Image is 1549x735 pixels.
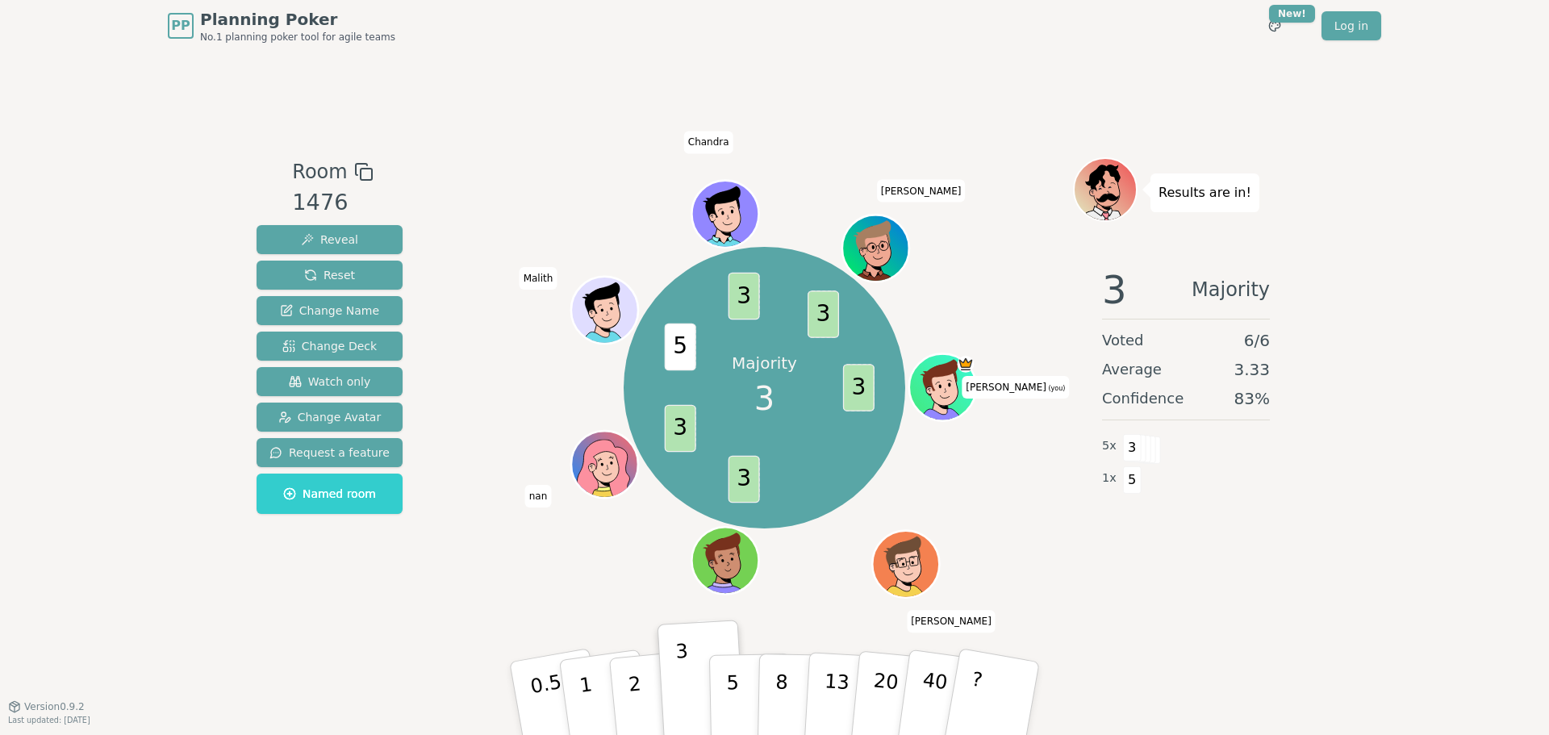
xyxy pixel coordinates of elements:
span: 5 x [1102,437,1117,455]
button: Named room [257,474,403,514]
span: Change Name [280,303,379,319]
span: 5 [1123,466,1142,494]
span: No.1 planning poker tool for agile teams [200,31,395,44]
span: 5 [664,324,695,371]
span: Average [1102,358,1162,381]
p: Majority [732,352,797,374]
button: Request a feature [257,438,403,467]
span: Click to change your name [525,485,552,507]
span: 6 / 6 [1244,329,1270,352]
button: Change Deck [257,332,403,361]
div: New! [1269,5,1315,23]
a: PPPlanning PokerNo.1 planning poker tool for agile teams [168,8,395,44]
a: Log in [1321,11,1381,40]
span: Click to change your name [520,267,557,290]
button: New! [1260,11,1289,40]
button: Version0.9.2 [8,700,85,713]
span: (you) [1046,385,1066,392]
span: 3 [664,405,695,453]
span: 3 [728,273,759,320]
p: Results are in! [1159,182,1251,204]
span: 83 % [1234,387,1270,410]
button: Click to change your avatar [911,356,974,419]
span: 3.33 [1234,358,1270,381]
button: Change Avatar [257,403,403,432]
span: Click to change your name [684,132,733,154]
span: Reveal [301,232,358,248]
span: Version 0.9.2 [24,700,85,713]
span: 3 [728,456,759,503]
span: Confidence [1102,387,1184,410]
span: 3 [754,374,774,423]
span: 3 [842,364,874,411]
button: Change Name [257,296,403,325]
span: 3 [1102,270,1127,309]
span: Click to change your name [877,180,966,203]
span: Named room [283,486,376,502]
span: Room [292,157,347,186]
div: 1476 [292,186,373,219]
span: Request a feature [269,445,390,461]
span: 1 x [1102,470,1117,487]
span: Reset [304,267,355,283]
button: Reset [257,261,403,290]
span: Majority [1192,270,1270,309]
span: Planning Poker [200,8,395,31]
span: Change Deck [282,338,377,354]
span: 3 [1123,434,1142,461]
span: Eric is the host [957,356,974,373]
span: Voted [1102,329,1144,352]
span: Watch only [289,374,371,390]
span: 3 [808,290,839,338]
span: Click to change your name [962,376,1069,399]
span: PP [171,16,190,35]
span: Click to change your name [907,611,996,633]
button: Watch only [257,367,403,396]
span: Last updated: [DATE] [8,716,90,725]
p: 3 [675,640,693,728]
button: Reveal [257,225,403,254]
span: Change Avatar [278,409,382,425]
